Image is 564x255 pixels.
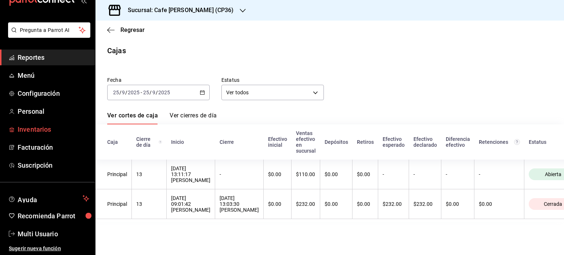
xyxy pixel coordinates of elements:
[159,139,162,145] svg: El número de cierre de día es consecutivo y consolida todos los cortes de caja previos en un únic...
[296,171,315,177] div: $110.00
[122,90,125,95] input: --
[18,106,89,116] span: Personal
[357,201,373,207] div: $0.00
[107,139,127,145] div: Caja
[170,112,217,124] a: Ver cierres de día
[158,90,170,95] input: ----
[383,201,404,207] div: $232.00
[107,201,127,207] div: Principal
[413,201,437,207] div: $232.00
[20,26,79,34] span: Pregunta a Parrot AI
[220,171,259,177] div: -
[18,124,89,134] span: Inventarios
[18,229,89,239] span: Multi Usuario
[119,90,122,95] span: /
[107,112,217,124] div: navigation tabs
[220,139,259,145] div: Cierre
[18,160,89,170] span: Suscripción
[325,171,348,177] div: $0.00
[479,139,520,145] div: Retenciones
[156,90,158,95] span: /
[357,171,373,177] div: $0.00
[171,195,210,213] div: [DATE] 09:01:42 [PERSON_NAME]
[107,112,158,124] a: Ver cortes de caja
[268,201,287,207] div: $0.00
[143,90,149,95] input: --
[113,90,119,95] input: --
[296,201,315,207] div: $232.00
[152,90,156,95] input: --
[446,136,470,148] div: Diferencia efectivo
[9,245,89,252] span: Sugerir nueva función
[18,52,89,62] span: Reportes
[136,136,162,148] div: Cierre de día
[127,90,140,95] input: ----
[125,90,127,95] span: /
[136,171,162,177] div: 13
[446,171,470,177] div: -
[479,171,520,177] div: -
[296,130,316,154] div: Ventas efectivo en sucursal
[171,165,210,183] div: [DATE] 13:11:17 [PERSON_NAME]
[268,171,287,177] div: $0.00
[18,88,89,98] span: Configuración
[383,171,404,177] div: -
[413,171,437,177] div: -
[18,142,89,152] span: Facturación
[268,136,287,148] div: Efectivo inicial
[18,194,80,203] span: Ayuda
[325,139,348,145] div: Depósitos
[122,6,234,15] h3: Sucursal: Cafe [PERSON_NAME] (CP36)
[8,22,90,38] button: Pregunta a Parrot AI
[136,201,162,207] div: 13
[413,136,437,148] div: Efectivo declarado
[325,201,348,207] div: $0.00
[18,211,89,221] span: Recomienda Parrot
[383,136,405,148] div: Efectivo esperado
[107,45,126,56] div: Cajas
[141,90,142,95] span: -
[514,139,520,145] svg: Total de retenciones de propinas registradas
[5,32,90,39] a: Pregunta a Parrot AI
[479,201,520,207] div: $0.00
[221,77,324,83] label: Estatus
[120,26,145,33] span: Regresar
[446,201,470,207] div: $0.00
[107,171,127,177] div: Principal
[357,139,374,145] div: Retiros
[149,90,152,95] span: /
[18,70,89,80] span: Menú
[221,85,324,100] div: Ver todos
[220,195,259,213] div: [DATE] 13:03:30 [PERSON_NAME]
[107,26,145,33] button: Regresar
[107,77,210,83] label: Fecha
[171,139,211,145] div: Inicio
